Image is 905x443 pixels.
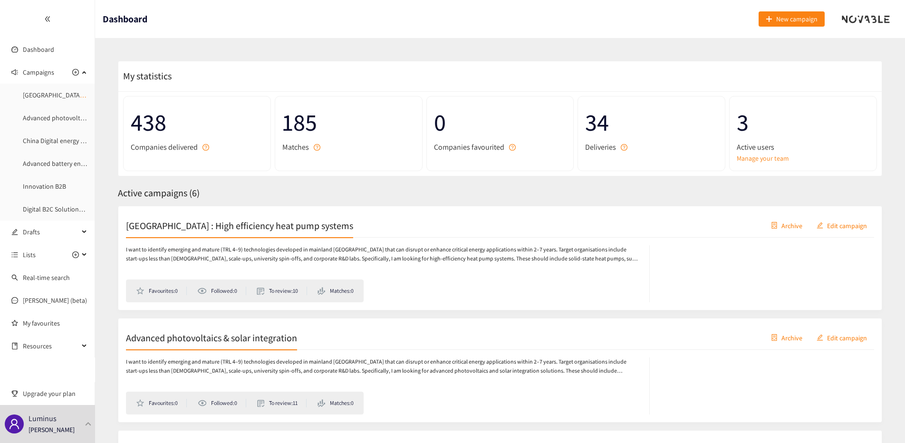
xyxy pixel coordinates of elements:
[434,104,567,141] span: 0
[23,114,144,122] a: Advanced photovoltaics & solar integration
[118,187,200,199] span: Active campaigns ( 6 )
[764,330,809,345] button: containerArchive
[827,332,867,343] span: Edit campaign
[771,334,778,342] span: container
[9,418,20,430] span: user
[126,331,297,344] h2: Advanced photovoltaics & solar integration
[621,144,627,151] span: question-circle
[759,11,825,27] button: plusNew campaign
[126,245,640,263] p: I want to identify emerging and mature (TRL 4–9) technologies developed in mainland [GEOGRAPHIC_D...
[23,337,79,356] span: Resources
[11,390,18,397] span: trophy
[44,16,51,22] span: double-left
[11,251,18,258] span: unordered-list
[857,397,905,443] div: Chatwidget
[585,141,616,153] span: Deliveries
[809,330,874,345] button: editEdit campaign
[737,104,869,141] span: 3
[136,399,187,407] li: Favourites: 0
[781,332,802,343] span: Archive
[11,69,18,76] span: sound
[817,222,823,230] span: edit
[29,424,75,435] p: [PERSON_NAME]
[72,251,79,258] span: plus-circle
[737,141,774,153] span: Active users
[809,218,874,233] button: editEdit campaign
[23,314,87,333] a: My favourites
[257,399,307,407] li: To review: 11
[131,141,198,153] span: Companies delivered
[23,296,87,305] a: [PERSON_NAME] (beta)
[118,70,172,82] span: My statistics
[23,273,70,282] a: Real-time search
[318,287,354,295] li: Matches: 0
[857,397,905,443] iframe: Chat Widget
[126,357,640,376] p: I want to identify emerging and mature (TRL 4–9) technologies developed in mainland [GEOGRAPHIC_D...
[23,222,79,241] span: Drafts
[23,45,54,54] a: Dashboard
[314,144,320,151] span: question-circle
[23,384,87,403] span: Upgrade your plan
[318,399,354,407] li: Matches: 0
[72,69,79,76] span: plus-circle
[776,14,818,24] span: New campaign
[23,136,159,145] a: China Digital energy management & grid services
[136,287,187,295] li: Favourites: 0
[827,220,867,231] span: Edit campaign
[585,104,718,141] span: 34
[771,222,778,230] span: container
[126,219,353,232] h2: [GEOGRAPHIC_DATA] : High efficiency heat pump systems
[23,182,66,191] a: Innovation B2B
[766,16,772,23] span: plus
[118,318,882,423] a: Advanced photovoltaics & solar integrationcontainerArchiveeditEdit campaignI want to identify eme...
[23,159,116,168] a: Advanced battery energy storage
[202,144,209,151] span: question-circle
[817,334,823,342] span: edit
[118,206,882,310] a: [GEOGRAPHIC_DATA] : High efficiency heat pump systemscontainerArchiveeditEdit campaignI want to i...
[764,218,809,233] button: containerArchive
[23,205,125,213] a: Digital B2C Solutions Energy Utilities
[257,287,307,295] li: To review: 10
[737,153,869,164] a: Manage your team
[131,104,263,141] span: 438
[11,229,18,235] span: edit
[781,220,802,231] span: Archive
[434,141,504,153] span: Companies favourited
[23,245,36,264] span: Lists
[29,413,57,424] p: Luminus
[197,287,246,295] li: Followed: 0
[11,343,18,349] span: book
[198,399,246,407] li: Followed: 0
[23,91,183,99] a: [GEOGRAPHIC_DATA] : High efficiency heat pump systems
[509,144,516,151] span: question-circle
[23,63,54,82] span: Campaigns
[282,141,309,153] span: Matches
[282,104,415,141] span: 185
